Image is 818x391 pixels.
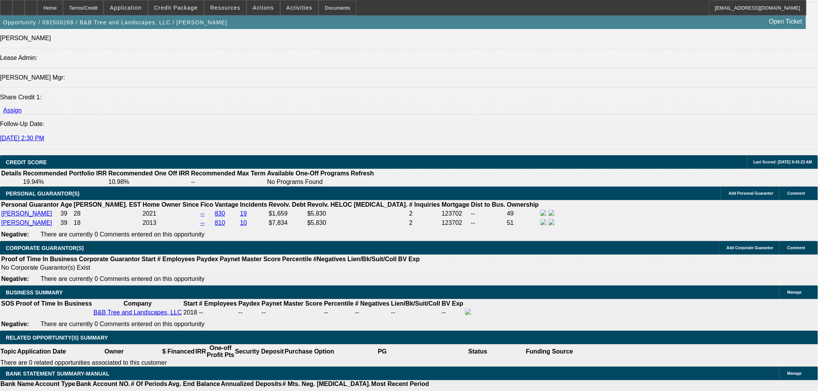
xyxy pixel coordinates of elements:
th: Recommended Portfolio IRR [22,170,107,177]
b: # Employees [157,256,195,262]
img: facebook-icon.png [540,210,547,216]
th: Owner [66,344,162,359]
b: BV Exp [398,256,420,262]
th: Refresh [351,170,375,177]
span: CREDIT SCORE [6,159,47,165]
b: Negative: [1,321,29,327]
th: Status [430,344,526,359]
td: No Corporate Guarantor(s) Exist [1,264,423,272]
b: [PERSON_NAME]. EST [74,201,141,208]
div: -- [262,309,322,316]
td: 51 [506,219,539,227]
th: Application Date [17,344,66,359]
th: IRR [195,344,206,359]
span: Manage [787,290,802,294]
a: 810 [215,219,225,226]
b: Mortgage [442,201,470,208]
th: PG [334,344,430,359]
b: Lien/Bk/Suit/Coll [391,300,440,307]
th: Proof of Time In Business [1,255,78,263]
b: Age [60,201,72,208]
span: 2021 [143,210,157,217]
span: PERSONAL GUARANTOR(S) [6,190,80,197]
td: 2 [409,219,440,227]
b: #Negatives [314,256,346,262]
td: $1,659 [268,209,306,218]
a: B&B Tree and Landscapes, LLC [94,309,182,316]
button: Actions [247,0,280,15]
td: $5,830 [307,219,408,227]
b: Percentile [324,300,353,307]
b: Vantage [215,201,239,208]
b: Start [141,256,155,262]
b: Paydex [239,300,260,307]
td: 2018 [183,308,198,317]
th: Security Deposit [235,344,284,359]
span: There are currently 0 Comments entered on this opportunity [41,275,205,282]
b: Home Owner Since [143,201,199,208]
b: Paynet Master Score [262,300,322,307]
b: Start [183,300,197,307]
div: -- [355,309,390,316]
th: SOS [1,300,15,308]
span: 2013 [143,219,157,226]
td: -- [238,308,261,317]
th: Avg. End Balance [168,380,221,388]
th: Funding Source [526,344,574,359]
a: [PERSON_NAME] [1,210,52,217]
b: Negative: [1,275,29,282]
span: RELATED OPPORTUNITY(S) SUMMARY [6,335,108,341]
td: -- [191,178,266,186]
span: Actions [253,5,274,11]
span: There are currently 0 Comments entered on this opportunity [41,321,205,327]
img: facebook-icon.png [540,219,547,225]
button: Resources [205,0,246,15]
span: Add Corporate Guarantor [727,246,774,250]
td: No Programs Found [267,178,350,186]
span: CORPORATE GUARANTOR(S) [6,245,84,251]
th: # Mts. Neg. [MEDICAL_DATA]. [282,380,371,388]
b: Ownership [507,201,539,208]
a: [PERSON_NAME] [1,219,52,226]
th: Most Recent Period [371,380,429,388]
button: Activities [281,0,319,15]
b: # Negatives [355,300,390,307]
th: One-off Profit Pts [206,344,235,359]
span: Comment [787,246,805,250]
b: BV Exp [442,300,464,307]
td: 123702 [441,209,470,218]
b: Negative: [1,231,29,238]
b: Lien/Bk/Suit/Coll [348,256,397,262]
th: Recommended One Off IRR [108,170,190,177]
b: Revolv. Debt [269,201,306,208]
td: 49 [506,209,539,218]
th: Purchase Option [284,344,334,359]
th: Recommended Max Term [191,170,266,177]
b: Paydex [197,256,218,262]
td: 10.98% [108,178,190,186]
span: Activities [286,5,313,11]
th: # Of Periods [131,380,168,388]
b: Personal Guarantor [1,201,59,208]
div: -- [324,309,353,316]
td: $7,834 [268,219,306,227]
b: Revolv. HELOC [MEDICAL_DATA]. [307,201,408,208]
b: # Employees [199,300,237,307]
span: Resources [210,5,240,11]
span: Application [110,5,141,11]
th: $ Financed [162,344,195,359]
span: Opportunity / 092500268 / B&B Tree and Landscapes, LLC / [PERSON_NAME] [3,19,227,25]
th: Annualized Deposits [220,380,282,388]
b: Corporate Guarantor [79,256,140,262]
td: 39 [60,209,72,218]
b: Paynet Master Score [220,256,281,262]
span: There are currently 0 Comments entered on this opportunity [41,231,205,238]
td: 2 [409,209,440,218]
th: Details [1,170,22,177]
th: Account Type [34,380,76,388]
b: Incidents [240,201,267,208]
span: Credit Package [154,5,198,11]
a: -- [201,210,205,217]
span: Add Personal Guarantor [729,191,774,195]
td: 39 [60,219,72,227]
